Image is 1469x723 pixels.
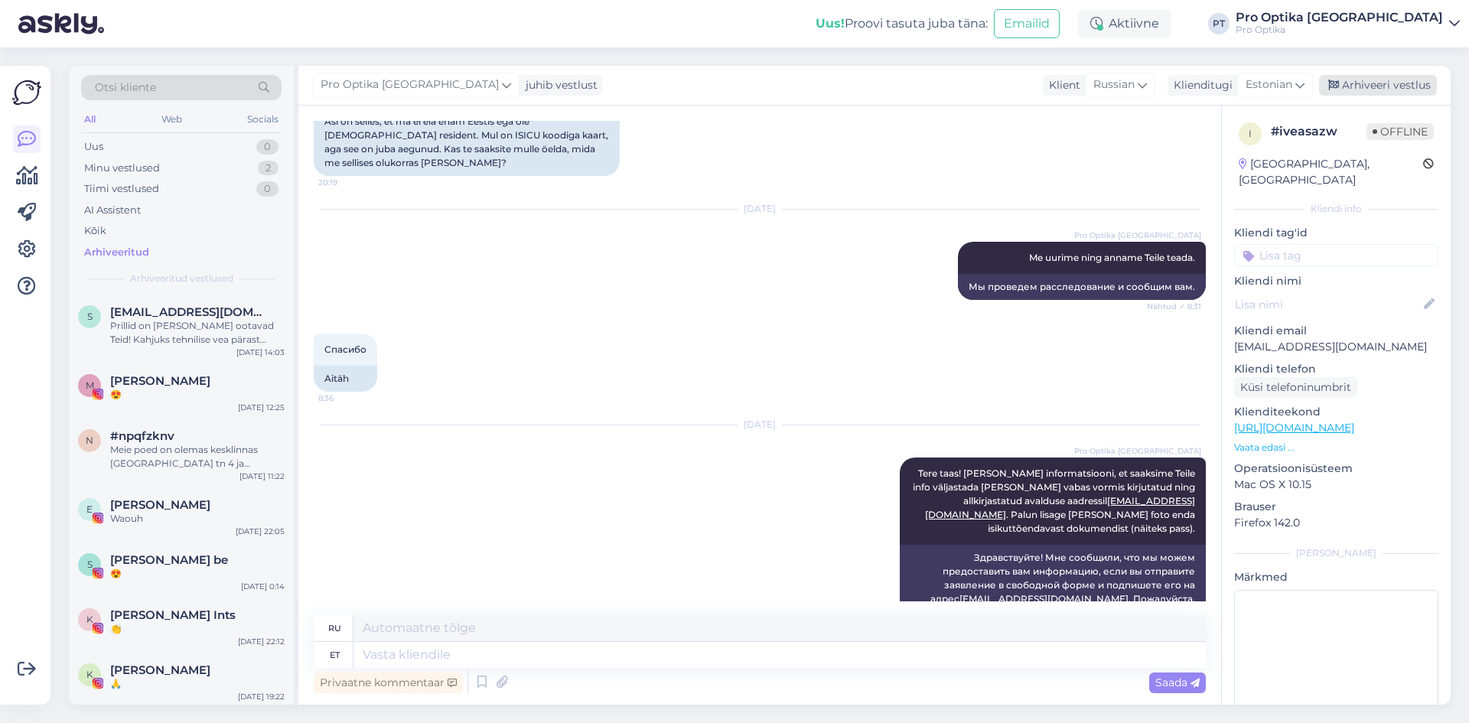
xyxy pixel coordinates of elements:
div: Socials [244,109,282,129]
span: Pro Optika [GEOGRAPHIC_DATA] [1074,445,1201,457]
span: K [86,614,93,625]
div: 😍 [110,388,285,402]
span: Emmanuelle Decrette [110,498,210,512]
div: Klient [1043,77,1080,93]
div: Minu vestlused [84,161,160,176]
span: S [87,559,93,570]
span: 8:36 [318,392,376,404]
div: 😍 [110,567,285,581]
span: Russian [1093,77,1135,93]
p: Kliendi email [1234,323,1438,339]
p: Firefox 142.0 [1234,515,1438,531]
div: [DATE] 11:22 [239,471,285,482]
div: Prillid on [PERSON_NAME] ootavad Teid! Kahjuks tehnilise vea pärast millegi pärast ei tulnud Teil... [110,319,285,347]
span: Saada [1155,676,1200,689]
div: Pro Optika [GEOGRAPHIC_DATA] [1236,11,1443,24]
span: M [86,379,94,391]
img: Askly Logo [12,78,41,107]
div: All [81,109,99,129]
div: Pro Optika [1236,24,1443,36]
div: [DATE] 0:14 [241,581,285,592]
p: Kliendi telefon [1234,361,1438,377]
div: Klienditugi [1168,77,1233,93]
div: Aktiivne [1078,10,1171,37]
div: Küsi telefoninumbrit [1234,377,1357,398]
p: [EMAIL_ADDRESS][DOMAIN_NAME] [1234,339,1438,355]
div: Здравствуйте! Мне сообщили, что мы можем предоставить вам информацию, если вы отправите заявление... [900,545,1206,640]
div: # iveasazw [1271,122,1366,141]
div: ru [328,615,341,641]
div: Tiimi vestlused [84,181,159,197]
div: 0 [256,181,278,197]
div: [PERSON_NAME] [1234,546,1438,560]
div: Arhiveeritud [84,245,149,260]
div: Kõik [84,223,106,239]
div: Web [158,109,185,129]
div: [DATE] [314,418,1206,432]
span: Pro Optika [GEOGRAPHIC_DATA] [1074,230,1201,241]
a: [EMAIL_ADDRESS][DOMAIN_NAME] [959,593,1129,604]
p: Operatsioonisüsteem [1234,461,1438,477]
div: [DATE] 12:25 [238,402,285,413]
span: n [86,435,93,446]
p: Kliendi nimi [1234,273,1438,289]
div: [DATE] 22:05 [236,526,285,537]
div: 2 [258,161,278,176]
p: Klienditeekond [1234,404,1438,420]
span: Спасибо [324,344,366,355]
span: K [86,669,93,680]
span: i [1249,128,1252,139]
span: Pro Optika [GEOGRAPHIC_DATA] [321,77,499,93]
div: Asi on selles, et ma ei ela enam Eestis ega ole [DEMOGRAPHIC_DATA] resident. Mul on ISICU koodiga... [314,109,620,176]
span: Nähtud ✓ 8:31 [1144,301,1201,312]
span: E [86,503,93,515]
div: Proovi tasuta juba täna: [816,15,988,33]
div: [DATE] 14:03 [236,347,285,358]
span: Me uurime ning anname Teile teada. [1029,252,1195,263]
span: Tere taas! [PERSON_NAME] informatsiooni, et saaksime Teile info väljastada [PERSON_NAME] vabas vo... [913,467,1197,534]
p: Kliendi tag'id [1234,225,1438,241]
div: et [330,642,340,668]
p: Mac OS X 10.15 [1234,477,1438,493]
div: 🙏 [110,677,285,691]
span: Offline [1366,123,1434,140]
a: [URL][DOMAIN_NAME] [1234,421,1354,435]
div: [DATE] 19:22 [238,691,285,702]
span: #npqfzknv [110,429,174,443]
div: Meie poed on olemas kesklinnas [GEOGRAPHIC_DATA] tn 4 ja [GEOGRAPHIC_DATA], siis Järve Keskuses, ... [110,443,285,471]
p: Märkmed [1234,569,1438,585]
div: Мы проведем расследование и сообщим вам. [958,274,1206,300]
div: Aitäh [314,366,377,392]
div: 0 [256,139,278,155]
div: [DATE] 22:12 [238,636,285,647]
span: Kenneth Bärlin [110,663,210,677]
div: juhib vestlust [520,77,598,93]
div: Kliendi info [1234,202,1438,216]
span: Marleen Reemann [110,374,210,388]
button: Emailid [994,9,1060,38]
input: Lisa nimi [1235,296,1421,313]
div: PT [1208,13,1230,34]
span: 20:19 [318,177,376,188]
div: 👏 [110,622,285,636]
span: Estonian [1246,77,1292,93]
div: Privaatne kommentaar [314,673,463,693]
span: Sabine be [110,553,228,567]
p: Vaata edasi ... [1234,441,1438,454]
div: Uus [84,139,103,155]
div: [GEOGRAPHIC_DATA], [GEOGRAPHIC_DATA] [1239,156,1423,188]
div: AI Assistent [84,203,141,218]
a: Pro Optika [GEOGRAPHIC_DATA]Pro Optika [1236,11,1460,36]
div: [DATE] [314,202,1206,216]
div: Arhiveeri vestlus [1319,75,1437,96]
span: Arhiveeritud vestlused [130,272,233,285]
span: Otsi kliente [95,80,156,96]
span: Karin Ints [110,608,236,622]
span: sasha15ts@icloud.com [110,305,269,319]
b: Uus! [816,16,845,31]
span: s [87,311,93,322]
div: Waouh [110,512,285,526]
input: Lisa tag [1234,244,1438,267]
p: Brauser [1234,499,1438,515]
